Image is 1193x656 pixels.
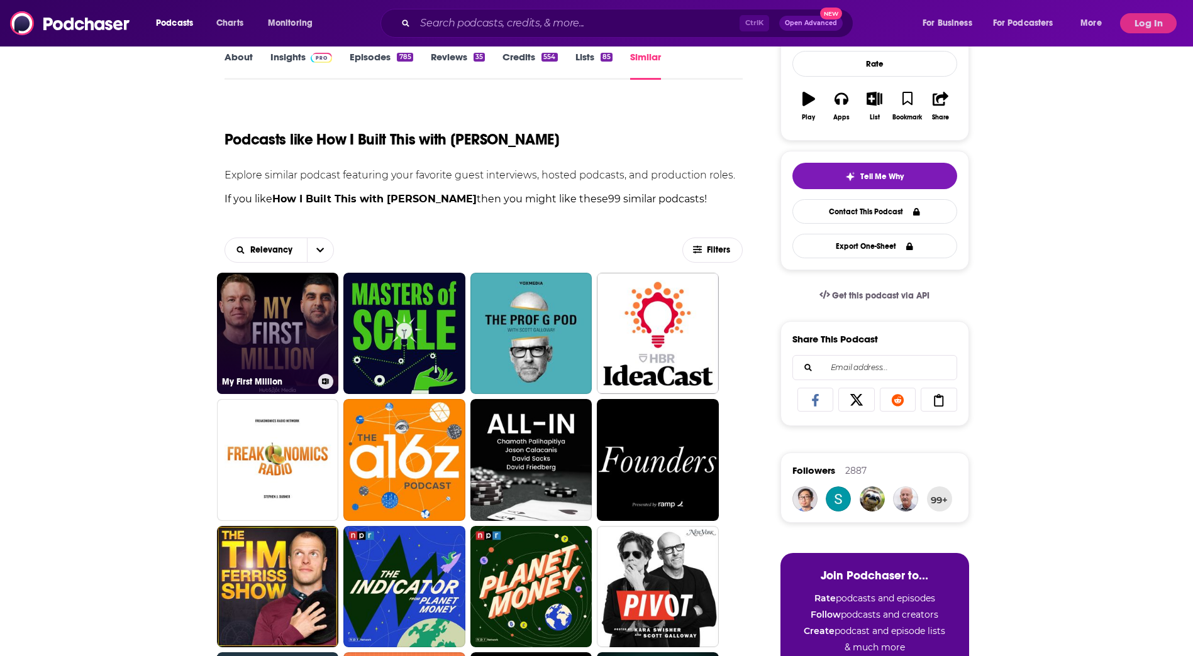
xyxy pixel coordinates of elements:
p: Explore similar podcast featuring your favorite guest interviews, hosted podcasts, and production... [225,169,743,181]
li: podcast and episode lists [793,625,957,637]
a: About [225,51,253,80]
img: Geoff.Wenker [893,486,918,511]
button: Export One-Sheet [792,234,957,258]
a: Get this podcast via API [809,280,940,311]
a: Share on Reddit [880,388,916,412]
img: sanndacorina [826,486,851,511]
input: Search podcasts, credits, & more... [415,13,740,33]
a: Share on X/Twitter [838,388,875,412]
div: Search followers [792,355,957,380]
button: Play [792,84,825,129]
div: Rate [792,51,957,77]
li: podcasts and creators [793,609,957,620]
span: For Podcasters [993,14,1053,32]
span: Relevancy [250,246,297,254]
button: Log In [1120,13,1177,33]
span: Open Advanced [785,20,837,26]
button: Filters [682,238,743,263]
div: Search podcasts, credits, & more... [392,9,865,38]
span: Filters [707,246,732,254]
button: tell me why sparkleTell Me Why [792,163,957,189]
span: Followers [792,464,835,476]
span: Tell Me Why [860,172,904,182]
button: open menu [147,13,209,33]
span: Monitoring [268,14,313,32]
img: tell me why sparkle [845,172,855,182]
button: Open AdvancedNew [779,16,843,31]
span: Charts [216,14,243,32]
strong: Follow [811,609,841,620]
span: Podcasts [156,14,193,32]
button: open menu [914,13,988,33]
p: If you like then you might like these 99 similar podcasts ! [225,191,743,207]
img: davelamfindaway [792,486,818,511]
li: podcasts and episodes [793,593,957,604]
li: & much more [793,642,957,653]
a: Contact This Podcast [792,199,957,224]
span: For Business [923,14,972,32]
h3: Share This Podcast [792,333,878,345]
button: open menu [1072,13,1118,33]
a: Charts [208,13,251,33]
button: open menu [259,13,329,33]
img: alnagy [860,486,885,511]
a: Episodes785 [350,51,413,80]
strong: Rate [814,593,836,604]
strong: How I Built This with [PERSON_NAME] [272,193,477,205]
h1: Podcasts like How I Built This with [PERSON_NAME] [225,130,560,149]
button: open menu [307,238,333,262]
a: InsightsPodchaser Pro [270,51,333,80]
a: Reviews35 [431,51,485,80]
button: open menu [225,246,308,254]
span: More [1080,14,1102,32]
a: Lists85 [575,51,613,80]
a: Share on Facebook [797,388,834,412]
img: Podchaser - Follow, Share and Rate Podcasts [10,11,131,35]
div: Play [802,114,815,121]
h3: My First Million [222,376,313,387]
div: 554 [541,53,557,62]
a: Similar [630,51,661,80]
a: Copy Link [921,388,957,412]
div: Bookmark [892,114,922,121]
div: 785 [397,53,413,62]
div: 35 [474,53,485,62]
div: Apps [833,114,850,121]
h3: Join Podchaser to... [793,568,957,582]
strong: Create [804,625,835,637]
a: Credits554 [502,51,557,80]
button: Share [924,84,957,129]
button: 99+ [927,486,952,511]
span: Get this podcast via API [832,290,929,301]
input: Email address... [803,356,946,380]
div: 85 [601,53,613,62]
img: Podchaser Pro [311,53,333,63]
span: Ctrl K [740,15,769,31]
a: My First Million [217,273,339,395]
button: Bookmark [891,84,924,129]
button: open menu [985,13,1072,33]
span: New [820,8,843,19]
button: Apps [825,84,858,129]
div: List [870,114,880,121]
div: Share [932,114,949,121]
h2: Choose List sort [225,238,335,263]
button: List [858,84,891,129]
div: 2887 [845,465,867,476]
